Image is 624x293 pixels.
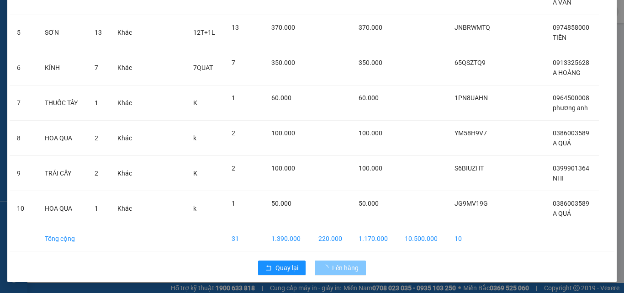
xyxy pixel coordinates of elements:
[359,200,379,207] span: 50.000
[37,50,87,85] td: KÍNH
[110,191,141,226] td: Khác
[95,64,98,71] span: 7
[271,200,291,207] span: 50.000
[110,85,141,121] td: Khác
[232,94,235,101] span: 1
[553,165,589,172] span: 0399901364
[193,29,215,36] span: 12T+1L
[455,24,490,31] span: JNBRWMTQ
[271,129,295,137] span: 100.000
[271,94,291,101] span: 60.000
[193,134,196,142] span: k
[553,59,589,66] span: 0913325628
[232,24,239,31] span: 13
[553,210,571,217] span: A QUẢ
[553,104,588,112] span: phương anh
[37,226,87,251] td: Tổng cộng
[232,129,235,137] span: 2
[110,50,141,85] td: Khác
[110,156,141,191] td: Khác
[10,15,37,50] td: 5
[359,94,379,101] span: 60.000
[232,59,235,66] span: 7
[359,59,382,66] span: 350.000
[37,191,87,226] td: HOA QUA
[258,261,306,275] button: rollbackQuay lại
[95,170,98,177] span: 2
[10,50,37,85] td: 6
[95,205,98,212] span: 1
[37,156,87,191] td: TRÁI CÂY
[110,121,141,156] td: Khác
[193,64,213,71] span: 7QUAT
[264,226,312,251] td: 1.390.000
[322,265,332,271] span: loading
[359,165,382,172] span: 100.000
[232,200,235,207] span: 1
[455,129,487,137] span: YM58H9V7
[359,129,382,137] span: 100.000
[55,21,154,37] b: [PERSON_NAME]
[271,24,295,31] span: 370.000
[553,200,589,207] span: 0386003589
[5,53,74,68] h2: JQSC1U2W
[553,139,571,147] span: A QUẢ
[37,85,87,121] td: THUỐC TÂY
[10,121,37,156] td: 8
[351,226,397,251] td: 1.170.000
[193,99,197,107] span: K
[332,263,359,273] span: Lên hàng
[553,175,564,182] span: NHI
[95,29,102,36] span: 13
[271,165,295,172] span: 100.000
[359,24,382,31] span: 370.000
[315,261,366,275] button: Lên hàng
[10,156,37,191] td: 9
[48,53,169,116] h1: Giao dọc đường
[37,121,87,156] td: HOA QUA
[455,200,488,207] span: JG9MV19G
[95,134,98,142] span: 2
[455,94,488,101] span: 1PN8UAHN
[193,170,197,177] span: K
[553,24,589,31] span: 0974858000
[275,263,298,273] span: Quay lại
[110,15,141,50] td: Khác
[10,191,37,226] td: 10
[271,59,295,66] span: 350.000
[95,99,98,107] span: 1
[553,34,566,41] span: TIẾN
[455,165,484,172] span: S6BIUZHT
[397,226,447,251] td: 10.500.000
[311,226,351,251] td: 220.000
[224,226,264,251] td: 31
[553,94,589,101] span: 0964500008
[455,59,486,66] span: 65QSZTQ9
[193,205,196,212] span: k
[553,69,581,76] span: A HOÀNG
[265,265,272,272] span: rollback
[447,226,500,251] td: 10
[37,15,87,50] td: SƠN
[10,85,37,121] td: 7
[553,129,589,137] span: 0386003589
[232,165,235,172] span: 2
